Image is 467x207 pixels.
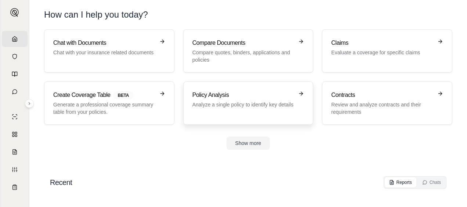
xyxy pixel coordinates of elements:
div: Chats [422,179,441,185]
h3: Claims [331,39,433,47]
button: Chats [418,177,445,188]
a: ContractsReview and analyze contracts and their requirements [322,81,452,125]
a: Home [2,31,28,47]
a: Claim Coverage [2,144,28,160]
a: Create Coverage TableBETAGenerate a professional coverage summary table from your policies. [44,81,174,125]
a: Policy AnalysisAnalyze a single policy to identify key details [183,81,314,125]
h3: Policy Analysis [192,91,294,99]
div: Reports [389,179,412,185]
a: Prompt Library [2,66,28,82]
p: Review and analyze contracts and their requirements [331,101,433,116]
p: Analyze a single policy to identify key details [192,101,294,108]
a: Single Policy [2,109,28,125]
a: Compare DocumentsCompare quotes, binders, applications and policies [183,29,314,73]
span: BETA [113,91,133,99]
a: Chat [2,84,28,100]
button: Reports [385,177,416,188]
a: Documents Vault [2,48,28,65]
p: Chat with your insurance related documents [53,49,155,56]
h3: Create Coverage Table [53,91,155,99]
a: Coverage Table [2,179,28,195]
a: Chat with DocumentsChat with your insurance related documents [44,29,174,73]
h2: Recent [50,177,72,188]
h1: How can I help you today? [44,9,148,21]
a: ClaimsEvaluate a coverage for specific claims [322,29,452,73]
h3: Contracts [331,91,433,99]
p: Compare quotes, binders, applications and policies [192,49,294,63]
button: Expand sidebar [25,99,34,108]
h3: Compare Documents [192,39,294,47]
img: Expand sidebar [10,8,19,17]
a: Policy Comparisons [2,126,28,142]
a: Custom Report [2,161,28,178]
button: Show more [227,137,270,150]
h3: Chat with Documents [53,39,155,47]
p: Generate a professional coverage summary table from your policies. [53,101,155,116]
p: Evaluate a coverage for specific claims [331,49,433,56]
button: Expand sidebar [7,5,22,20]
